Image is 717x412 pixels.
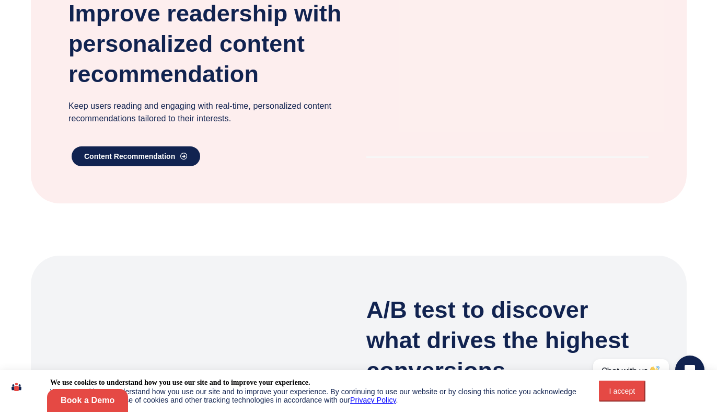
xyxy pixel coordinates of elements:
[84,153,175,160] span: content recommendation
[599,381,645,402] button: I accept
[11,378,21,396] img: icon
[50,387,577,404] div: We use cookies to understand how you use our site and to improve your experience. By continuing t...
[47,389,128,412] a: Book a Demo
[350,396,396,404] a: Privacy Policy
[366,295,649,386] h3: A/B test to discover what drives the highest conversions
[605,387,639,395] div: I accept
[72,146,200,166] a: content recommendation
[68,100,351,125] p: Keep users reading and engaging with real-time, personalized content recommendations tailored to ...
[50,378,310,387] div: We use cookies to understand how you use our site and to improve your experience.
